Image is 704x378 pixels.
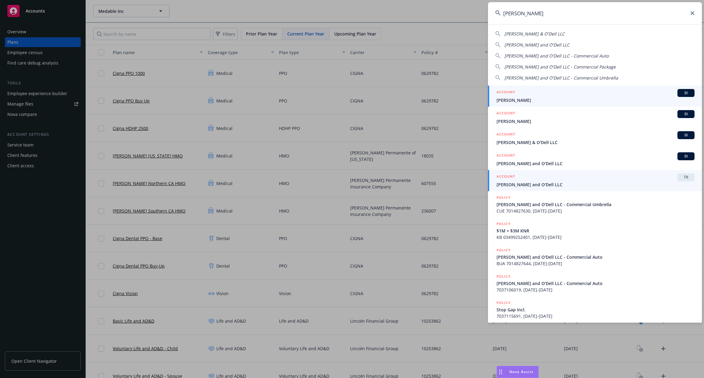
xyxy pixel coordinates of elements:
[497,273,511,280] h5: POLICY
[497,254,695,260] span: [PERSON_NAME] and O'Dell LLC - Commercial Auto
[680,132,692,138] span: BI
[504,42,570,48] span: [PERSON_NAME] and O'Dell LLC
[497,228,695,234] span: $1M + $3M KNR
[497,139,695,146] span: [PERSON_NAME] & O'Dell LLC
[497,131,515,139] h5: ACCOUNT
[504,75,618,81] span: [PERSON_NAME] and O'Dell LLC - Commercial Umbrella
[497,221,511,227] h5: POLICY
[497,287,695,293] span: 7037106019, [DATE]-[DATE]
[497,181,695,188] span: [PERSON_NAME] and O'Dell LLC
[497,173,515,181] h5: ACCOUNT
[497,89,515,96] h5: ACCOUNT
[497,280,695,287] span: [PERSON_NAME] and O'Dell LLC - Commercial Auto
[497,97,695,103] span: [PERSON_NAME]
[497,118,695,124] span: [PERSON_NAME]
[497,247,511,253] h5: POLICY
[497,366,504,378] div: Drag to move
[488,149,702,170] a: ACCOUNTBI[PERSON_NAME] and O'Dell LLC
[680,90,692,96] span: BI
[488,217,702,244] a: POLICY$1M + $3M KNRKB 03499252401, [DATE]-[DATE]
[488,128,702,149] a: ACCOUNTBI[PERSON_NAME] & O'Dell LLC
[497,152,515,160] h5: ACCOUNT
[509,369,533,374] span: Nova Assist
[497,260,695,267] span: BUA 7014827644, [DATE]-[DATE]
[504,64,616,70] span: [PERSON_NAME] and O'Dell LLC - Commercial Package
[497,195,511,201] h5: POLICY
[488,107,702,128] a: ACCOUNTBI[PERSON_NAME]
[497,300,511,306] h5: POLICY
[488,296,702,323] a: POLICYStop Gap Incl.7037115691, [DATE]-[DATE]
[488,244,702,270] a: POLICY[PERSON_NAME] and O'Dell LLC - Commercial AutoBUA 7014827644, [DATE]-[DATE]
[488,2,702,24] input: Search...
[497,160,695,167] span: [PERSON_NAME] and O'Dell LLC
[680,175,692,180] span: TR
[680,154,692,159] span: BI
[488,270,702,296] a: POLICY[PERSON_NAME] and O'Dell LLC - Commercial Auto7037106019, [DATE]-[DATE]
[497,208,695,214] span: CUE 7014827630, [DATE]-[DATE]
[497,306,695,313] span: Stop Gap Incl.
[497,366,539,378] button: Nova Assist
[488,191,702,217] a: POLICY[PERSON_NAME] and O'Dell LLC - Commercial UmbrellaCUE 7014827630, [DATE]-[DATE]
[680,111,692,117] span: BI
[488,86,702,107] a: ACCOUNTBI[PERSON_NAME]
[504,53,609,59] span: [PERSON_NAME] and O'Dell LLC - Commercial Auto
[488,170,702,191] a: ACCOUNTTR[PERSON_NAME] and O'Dell LLC
[497,110,515,117] h5: ACCOUNT
[497,201,695,208] span: [PERSON_NAME] and O'Dell LLC - Commercial Umbrella
[497,234,695,240] span: KB 03499252401, [DATE]-[DATE]
[504,31,565,37] span: [PERSON_NAME] & O'Dell LLC
[497,313,695,319] span: 7037115691, [DATE]-[DATE]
